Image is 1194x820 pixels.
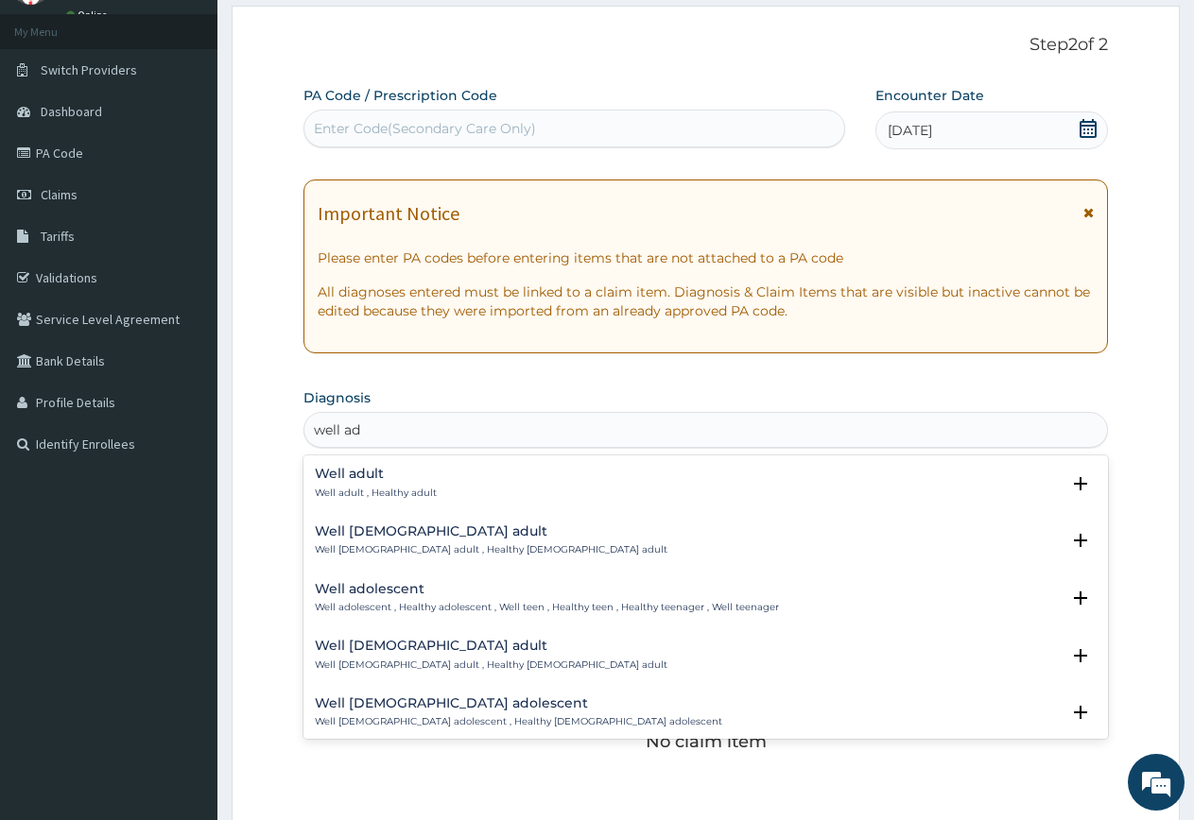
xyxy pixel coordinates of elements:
div: Enter Code(Secondary Care Only) [314,119,536,138]
h4: Well [DEMOGRAPHIC_DATA] adult [315,524,667,538]
span: Tariffs [41,228,75,245]
p: Well [DEMOGRAPHIC_DATA] adult , Healthy [DEMOGRAPHIC_DATA] adult [315,543,667,556]
p: Step 2 of 2 [303,35,1108,56]
p: All diagnoses entered must be linked to a claim item. Diagnosis & Claim Items that are visible bu... [318,282,1094,320]
div: Minimize live chat window [310,9,355,55]
h4: Well adolescent [315,582,779,596]
h4: Well adult [315,467,437,481]
span: Switch Providers [41,61,137,78]
span: Claims [41,186,78,203]
img: d_794563401_company_1708531726252_794563401 [35,94,77,142]
p: Well adolescent , Healthy adolescent , Well teen , Healthy teen , Healthy teenager , Well teenager [315,601,779,614]
p: Well [DEMOGRAPHIC_DATA] adolescent , Healthy [DEMOGRAPHIC_DATA] adolescent [315,715,722,728]
p: Please enter PA codes before entering items that are not attached to a PA code [318,248,1094,267]
span: [DATE] [888,121,932,140]
span: Dashboard [41,103,102,120]
label: Encounter Date [875,86,984,105]
label: PA Code / Prescription Code [303,86,497,105]
i: open select status [1069,587,1092,609]
h1: Important Notice [318,203,459,224]
p: Well adult , Healthy adult [315,487,437,500]
label: Diagnosis [303,388,371,407]
div: Chat with us now [98,106,318,130]
h4: Well [DEMOGRAPHIC_DATA] adult [315,639,667,653]
textarea: Type your message and hit 'Enter' [9,516,360,582]
p: Well [DEMOGRAPHIC_DATA] adult , Healthy [DEMOGRAPHIC_DATA] adult [315,658,667,672]
p: No claim item [646,732,767,751]
i: open select status [1069,644,1092,667]
a: Online [66,9,112,22]
i: open select status [1069,529,1092,552]
i: open select status [1069,472,1092,495]
i: open select status [1069,701,1092,724]
h4: Well [DEMOGRAPHIC_DATA] adolescent [315,696,722,710]
span: We're online! [110,238,261,429]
